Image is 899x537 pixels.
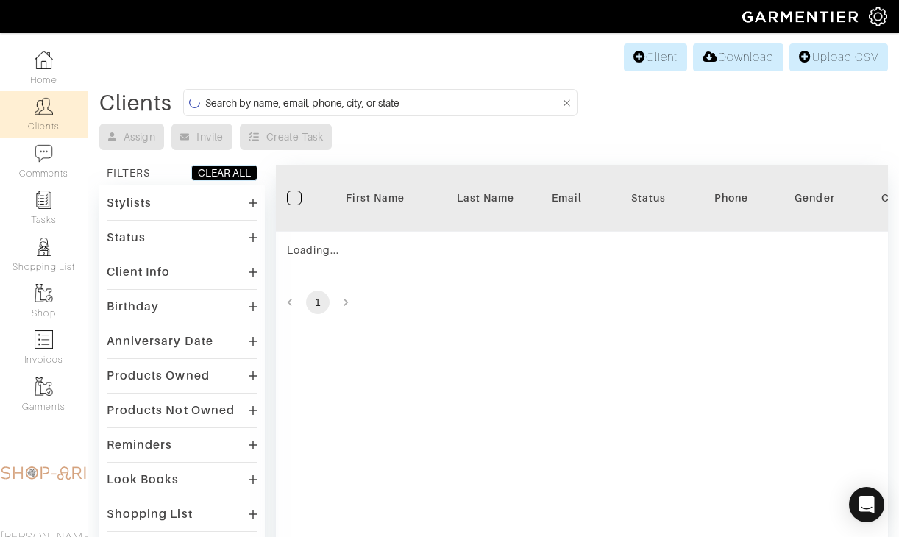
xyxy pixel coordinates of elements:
a: Upload CSV [789,43,888,71]
img: reminder-icon-8004d30b9f0a5d33ae49ab947aed9ed385cf756f9e5892f1edd6e32f2345188e.png [35,191,53,209]
div: Gender [771,191,859,205]
div: Shopping List [107,507,193,522]
div: Birthday [107,299,159,314]
img: dashboard-icon-dbcd8f5a0b271acd01030246c82b418ddd0df26cd7fceb0bd07c9910d44c42f6.png [35,51,53,69]
div: Reminders [107,438,172,452]
div: Phone [714,191,748,205]
div: Status [604,191,692,205]
div: First Name [331,191,419,205]
button: CLEAR ALL [191,165,257,181]
input: Search by name, email, phone, city, or state [205,93,560,112]
div: CLEAR ALL [198,166,251,180]
img: orders-icon-0abe47150d42831381b5fb84f609e132dff9fe21cb692f30cb5eec754e2cba89.png [35,330,53,349]
div: Anniversary Date [107,334,213,349]
div: FILTERS [107,166,150,180]
button: page 1 [306,291,330,314]
img: garments-icon-b7da505a4dc4fd61783c78ac3ca0ef83fa9d6f193b1c9dc38574b1d14d53ca28.png [35,377,53,396]
div: Status [107,230,146,245]
img: stylists-icon-eb353228a002819b7ec25b43dbf5f0378dd9e0616d9560372ff212230b889e62.png [35,238,53,256]
a: Client [624,43,687,71]
nav: pagination navigation [276,291,888,314]
th: Toggle SortBy [430,165,541,232]
div: Email [552,191,582,205]
div: Loading... [287,243,582,257]
img: comment-icon-a0a6a9ef722e966f86d9cbdc48e553b5cf19dbc54f86b18d962a5391bc8f6eb6.png [35,144,53,163]
div: Products Not Owned [107,403,235,418]
div: Open Intercom Messenger [849,487,884,522]
div: Clients [99,96,172,110]
th: Toggle SortBy [320,165,430,232]
img: garments-icon-b7da505a4dc4fd61783c78ac3ca0ef83fa9d6f193b1c9dc38574b1d14d53ca28.png [35,284,53,302]
th: Toggle SortBy [760,165,870,232]
div: Look Books [107,472,180,487]
div: Client Info [107,265,171,280]
img: gear-icon-white-bd11855cb880d31180b6d7d6211b90ccbf57a29d726f0c71d8c61bd08dd39cc2.png [869,7,887,26]
div: Products Owned [107,369,210,383]
img: garmentier-logo-header-white-b43fb05a5012e4ada735d5af1a66efaba907eab6374d6393d1fbf88cb4ef424d.png [735,4,869,29]
img: clients-icon-6bae9207a08558b7cb47a8932f037763ab4055f8c8b6bfacd5dc20c3e0201464.png [35,97,53,115]
a: Download [693,43,783,71]
div: Last Name [441,191,530,205]
th: Toggle SortBy [593,165,703,232]
div: Stylists [107,196,152,210]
